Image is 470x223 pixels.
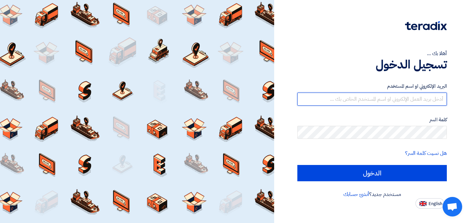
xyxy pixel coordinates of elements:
div: مستخدم جديد؟ [297,190,447,198]
a: أنشئ حسابك [343,190,369,198]
input: الدخول [297,165,447,181]
label: كلمة السر [297,116,447,124]
img: Teradix logo [405,21,447,30]
div: دردشة مفتوحة [443,197,462,216]
img: en-US.png [419,201,427,206]
a: هل نسيت كلمة السر؟ [405,149,447,157]
button: English [415,198,444,209]
div: أهلا بك ... [297,50,447,57]
span: English [429,201,442,206]
h1: تسجيل الدخول [297,57,447,72]
input: أدخل بريد العمل الإلكتروني او اسم المستخدم الخاص بك ... [297,93,447,106]
label: البريد الإلكتروني او اسم المستخدم [297,82,447,90]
